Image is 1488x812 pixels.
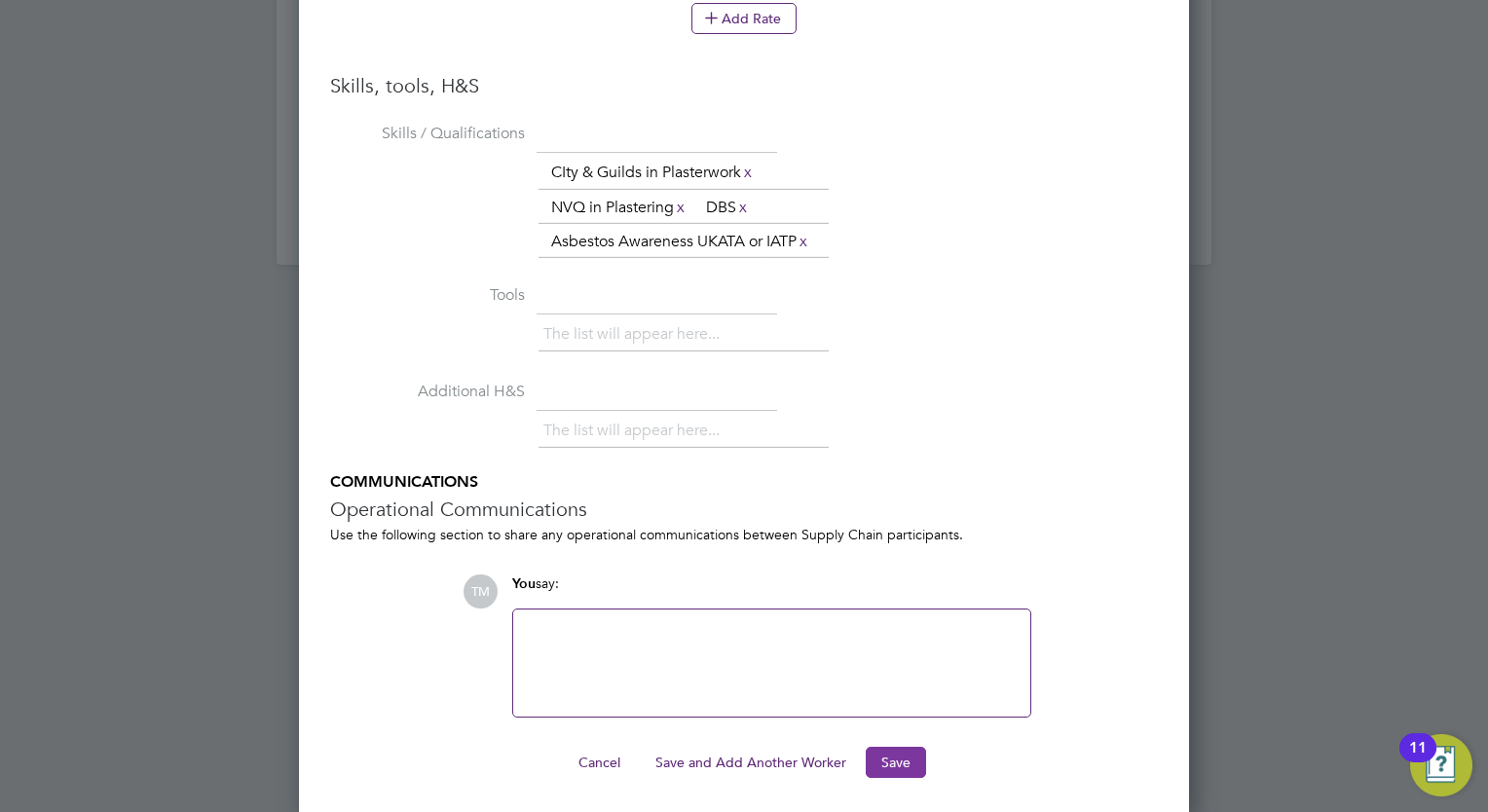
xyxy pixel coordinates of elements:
[674,195,688,220] a: x
[736,195,750,220] a: x
[543,195,695,221] li: NVQ in Plastering
[797,229,810,254] a: x
[691,3,797,34] button: Add Rate
[330,124,525,144] label: Skills / Qualifications
[512,575,536,592] span: You
[330,73,1158,98] h3: Skills, tools, H&S
[512,574,1031,609] div: say:
[1410,734,1472,796] button: Open Resource Center, 11 new notifications
[330,526,1158,543] div: Use the following section to share any operational communications between Supply Chain participants.
[330,382,525,402] label: Additional H&S
[698,195,758,221] li: DBS
[866,747,926,778] button: Save
[464,574,498,609] span: TM
[563,747,636,778] button: Cancel
[543,160,763,186] li: CIty & Guilds in Plasterwork
[543,418,727,444] li: The list will appear here...
[543,229,818,255] li: Asbestos Awareness UKATA or IATP
[543,321,727,348] li: The list will appear here...
[330,285,525,306] label: Tools
[1409,748,1427,773] div: 11
[330,497,1158,522] h3: Operational Communications
[741,160,755,185] a: x
[330,472,1158,493] h5: COMMUNICATIONS
[640,747,862,778] button: Save and Add Another Worker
